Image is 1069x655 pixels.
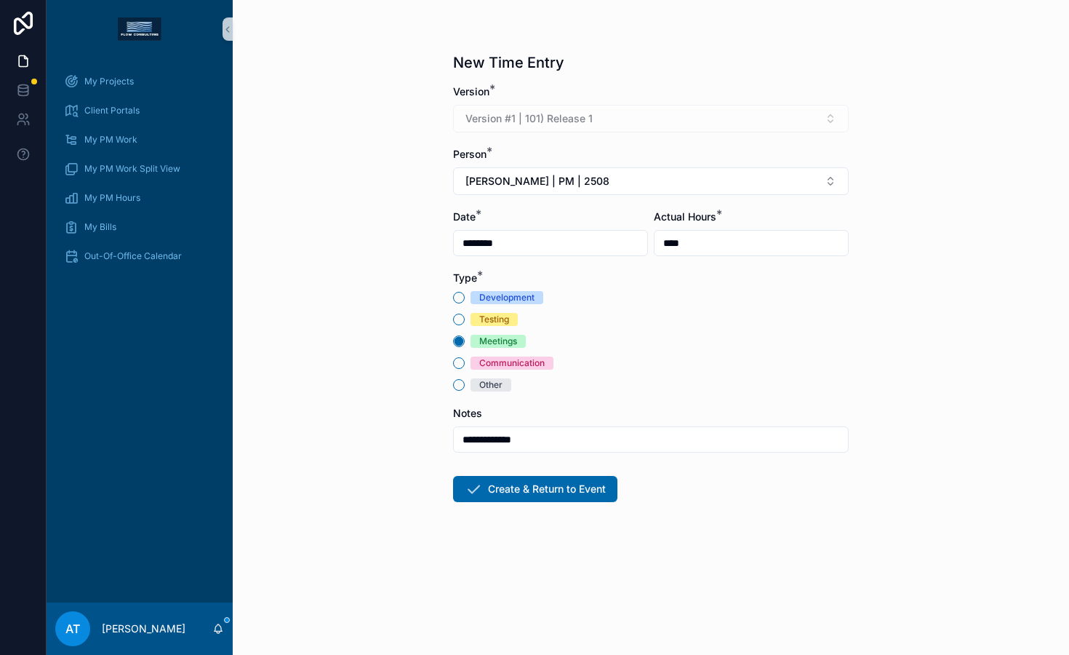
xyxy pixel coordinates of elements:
span: [PERSON_NAME] | PM | 2508 [465,174,609,188]
span: My Projects [84,76,134,87]
div: scrollable content [47,58,233,288]
img: App logo [118,17,161,41]
div: Meetings [479,335,517,348]
span: Version [453,85,489,98]
button: Create & Return to Event [453,476,617,502]
button: Select Button [453,167,849,195]
a: Client Portals [55,98,224,124]
span: My PM Work Split View [84,163,180,175]
div: Other [479,378,503,392]
span: Type [453,271,477,284]
span: Out-Of-Office Calendar [84,250,182,262]
span: Client Portals [84,105,140,116]
span: Actual Hours [654,210,716,223]
h1: New Time Entry [453,52,564,73]
div: Communication [479,357,545,370]
a: My Projects [55,68,224,95]
a: My PM Work Split View [55,156,224,182]
span: My PM Work [84,134,137,146]
span: Date [453,210,476,223]
a: My Bills [55,214,224,240]
span: My PM Hours [84,192,140,204]
a: My PM Hours [55,185,224,211]
span: My Bills [84,221,116,233]
p: [PERSON_NAME] [102,622,185,636]
span: Notes [453,407,482,419]
div: Testing [479,313,509,326]
a: My PM Work [55,127,224,153]
span: Person [453,148,487,160]
span: AT [65,620,80,638]
a: Out-Of-Office Calendar [55,243,224,269]
div: Development [479,291,534,304]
